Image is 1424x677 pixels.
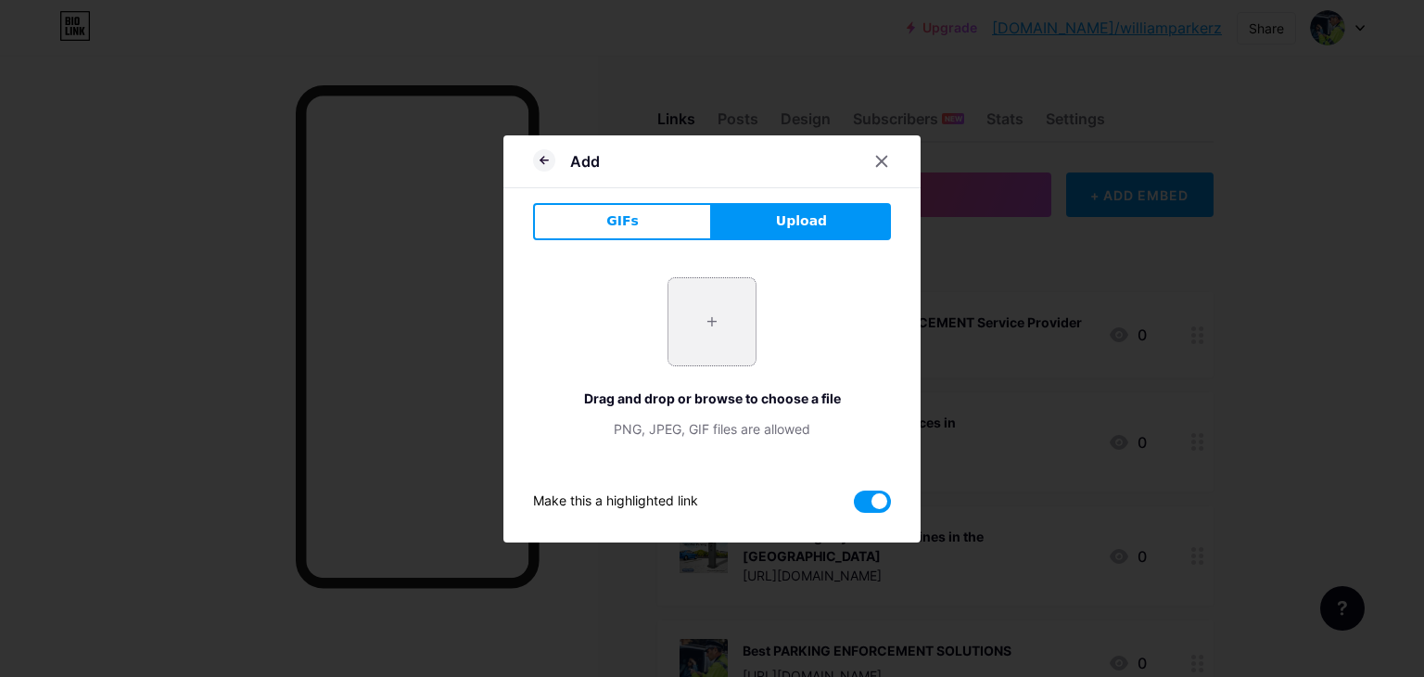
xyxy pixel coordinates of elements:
div: PNG, JPEG, GIF files are allowed [533,419,891,439]
div: Make this a highlighted link [533,491,698,513]
button: GIFs [533,203,712,240]
span: GIFs [606,211,639,231]
button: Upload [712,203,891,240]
div: Add [570,150,600,172]
span: Upload [776,211,827,231]
div: Drag and drop or browse to choose a file [533,389,891,408]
